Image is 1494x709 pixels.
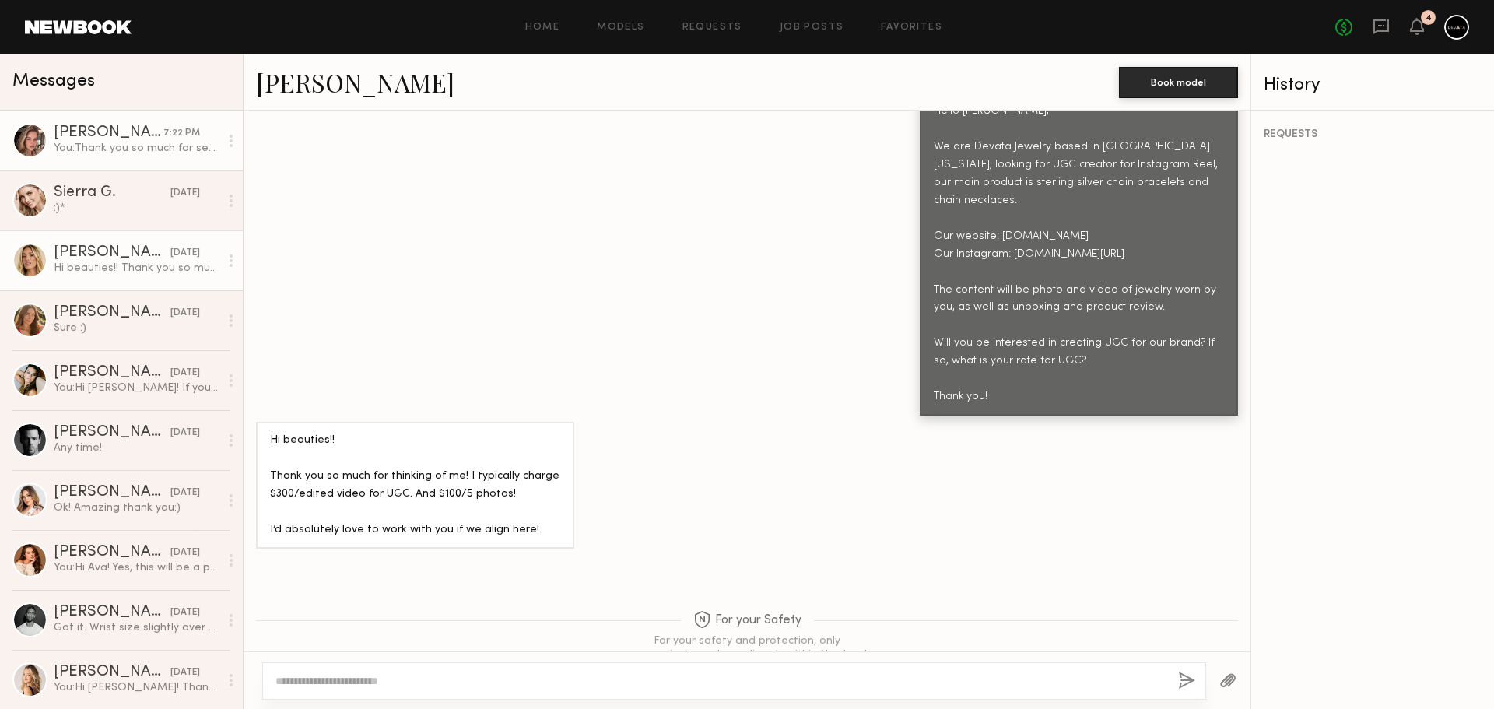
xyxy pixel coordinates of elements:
[256,65,454,99] a: [PERSON_NAME]
[780,23,844,33] a: Job Posts
[170,605,200,620] div: [DATE]
[54,560,219,575] div: You: Hi Ava! Yes, this will be a paid shoot as shown in your publish rate $120 x 3 hours. However...
[1264,129,1482,140] div: REQUESTS
[54,425,170,440] div: [PERSON_NAME]
[54,605,170,620] div: [PERSON_NAME]
[163,126,200,141] div: 7:22 PM
[170,186,200,201] div: [DATE]
[170,486,200,500] div: [DATE]
[170,665,200,680] div: [DATE]
[54,261,219,276] div: Hi beauties!! Thank you so much for thinking of me! I typically charge $300/edited video for UGC....
[54,305,170,321] div: [PERSON_NAME]
[54,485,170,500] div: [PERSON_NAME]
[881,23,942,33] a: Favorites
[1264,76,1482,94] div: History
[54,440,219,455] div: Any time!
[54,545,170,560] div: [PERSON_NAME]
[682,23,742,33] a: Requests
[1426,14,1432,23] div: 4
[693,611,801,630] span: For your Safety
[170,246,200,261] div: [DATE]
[54,125,163,141] div: [PERSON_NAME]
[54,665,170,680] div: [PERSON_NAME]
[597,23,644,33] a: Models
[170,426,200,440] div: [DATE]
[934,103,1224,406] div: Hello [PERSON_NAME], We are Devata Jewelry based in [GEOGRAPHIC_DATA] [US_STATE], looking for UGC...
[170,366,200,381] div: [DATE]
[54,245,170,261] div: [PERSON_NAME]
[54,365,170,381] div: [PERSON_NAME]
[170,546,200,560] div: [DATE]
[1119,75,1238,88] a: Book model
[525,23,560,33] a: Home
[270,432,560,539] div: Hi beauties!! Thank you so much for thinking of me! I typically charge $300/edited video for UGC....
[54,381,219,395] div: You: Hi [PERSON_NAME]! If you could mail the necklace to this address below, please let us know h...
[54,185,170,201] div: Sierra G.
[54,500,219,515] div: Ok! Amazing thank you:)
[1119,67,1238,98] button: Book model
[12,72,95,90] span: Messages
[622,634,871,662] div: For your safety and protection, only communicate and pay directly within Newbook
[54,141,219,156] div: You: Thank you so much for sending the pictures! Yes, these are good!
[54,620,219,635] div: Got it. Wrist size slightly over 7” Whatever is easiest pay wise. Phone number is [PHONE_NUMBER]
[54,680,219,695] div: You: Hi [PERSON_NAME]! Thanks for your reply! Unfortunately, all time slots have been filled quic...
[54,321,219,335] div: Sure :)
[170,306,200,321] div: [DATE]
